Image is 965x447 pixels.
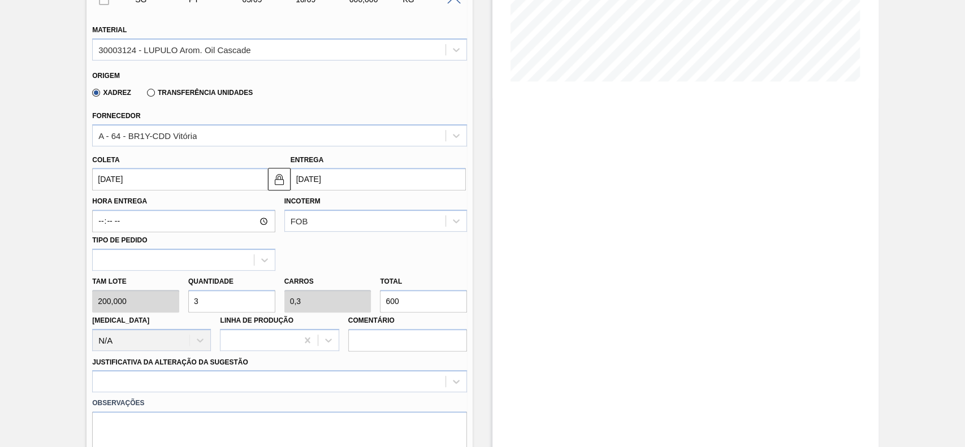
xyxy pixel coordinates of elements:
[284,197,321,205] label: Incoterm
[92,156,119,164] label: Coleta
[92,274,179,290] label: Tam lote
[291,168,466,190] input: dd/mm/yyyy
[284,277,314,285] label: Carros
[291,216,308,226] div: FOB
[92,72,120,80] label: Origem
[268,168,291,190] button: locked
[98,131,197,140] div: A - 64 - BR1Y-CDD Vitória
[348,313,467,329] label: Comentário
[291,156,324,164] label: Entrega
[92,168,267,190] input: dd/mm/yyyy
[92,26,127,34] label: Material
[147,89,253,97] label: Transferência Unidades
[92,89,131,97] label: Xadrez
[220,316,293,324] label: Linha de Produção
[98,45,250,54] div: 30003124 - LUPULO Arom. Oil Cascade
[92,236,147,244] label: Tipo de pedido
[380,277,402,285] label: Total
[92,316,149,324] label: [MEDICAL_DATA]
[92,193,275,210] label: Hora Entrega
[188,277,233,285] label: Quantidade
[272,172,286,186] img: locked
[92,112,140,120] label: Fornecedor
[92,358,248,366] label: Justificativa da Alteração da Sugestão
[92,395,467,411] label: Observações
